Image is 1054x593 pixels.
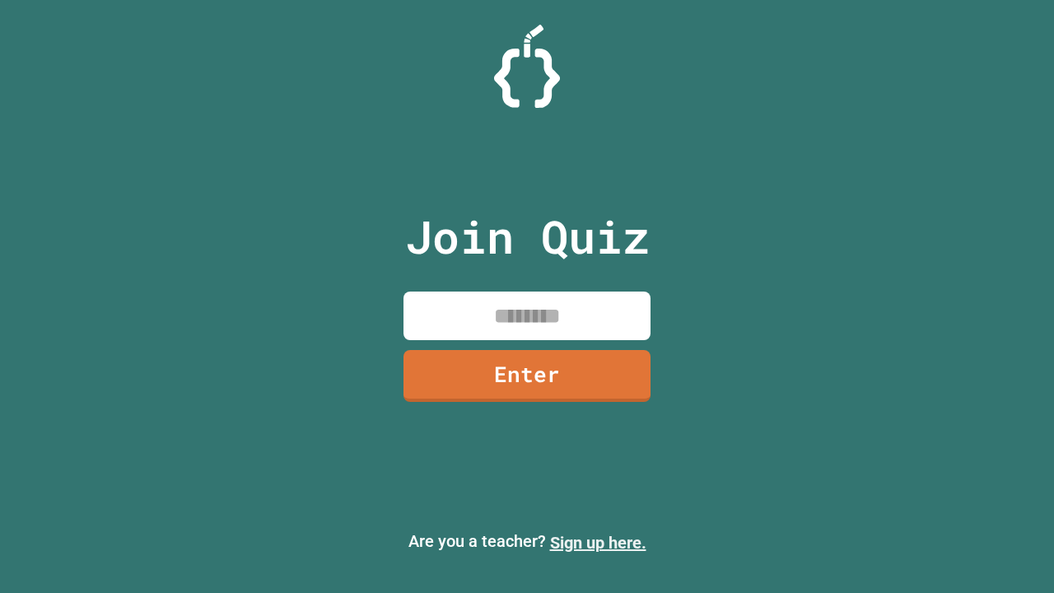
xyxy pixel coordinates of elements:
a: Sign up here. [550,533,646,553]
p: Are you a teacher? [13,529,1041,555]
iframe: chat widget [985,527,1038,577]
p: Join Quiz [405,203,650,271]
iframe: chat widget [917,455,1038,525]
img: Logo.svg [494,25,560,108]
a: Enter [403,350,651,402]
